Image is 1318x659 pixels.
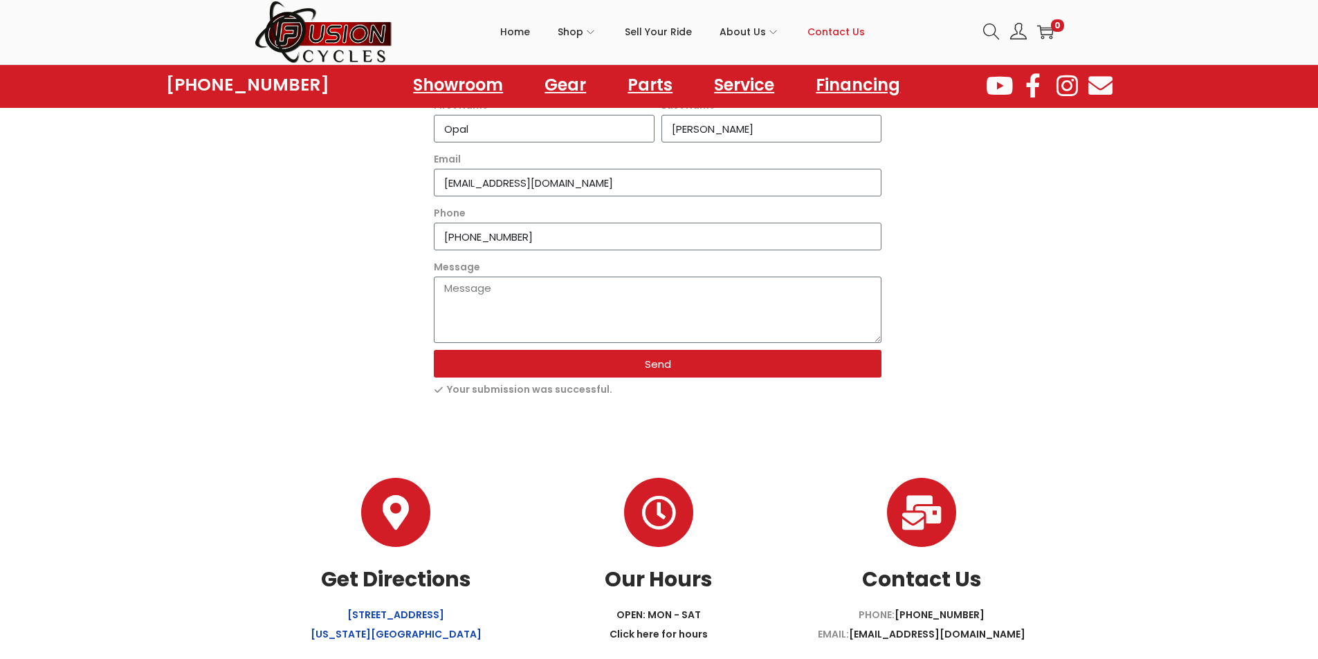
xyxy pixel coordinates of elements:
[500,1,530,63] a: Home
[434,223,882,250] input: Only numbers and phone characters (#, -, *, etc) are accepted.
[434,203,466,223] label: Phone
[807,15,865,49] span: Contact Us
[166,75,329,95] a: [PHONE_NUMBER]
[720,1,780,63] a: About Us
[558,1,597,63] a: Shop
[625,15,692,49] span: Sell Your Ride
[399,69,517,101] a: Showroom
[625,1,692,63] a: Sell Your Ride
[434,115,655,142] input: First Name
[624,478,693,547] a: Our Hours
[802,69,914,101] a: Financing
[558,15,583,49] span: Shop
[500,15,530,49] span: Home
[700,69,788,101] a: Service
[434,169,882,196] input: Email
[807,1,865,63] a: Contact Us
[895,608,985,622] a: [PHONE_NUMBER]
[434,257,480,277] label: Message
[361,478,430,547] a: Get Directions
[862,564,982,594] a: Contact Us
[887,478,956,547] a: Contact Us
[849,627,1025,641] a: [EMAIL_ADDRESS][DOMAIN_NAME]
[661,115,882,142] input: Last Name
[605,564,713,594] a: Our Hours
[434,350,882,378] button: Send
[610,608,708,641] a: OPEN: MON - SATClick here for hours
[645,359,671,369] span: Send
[321,564,471,594] a: Get Directions
[311,608,482,641] a: [STREET_ADDRESS][US_STATE][GEOGRAPHIC_DATA]
[399,69,914,101] nav: Menu
[434,149,461,169] label: Email
[790,605,1053,644] p: PHONE: EMAIL:
[531,69,600,101] a: Gear
[393,1,973,63] nav: Primary navigation
[1037,24,1054,40] a: 0
[614,69,686,101] a: Parts
[434,384,882,395] div: Your submission was successful.
[720,15,766,49] span: About Us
